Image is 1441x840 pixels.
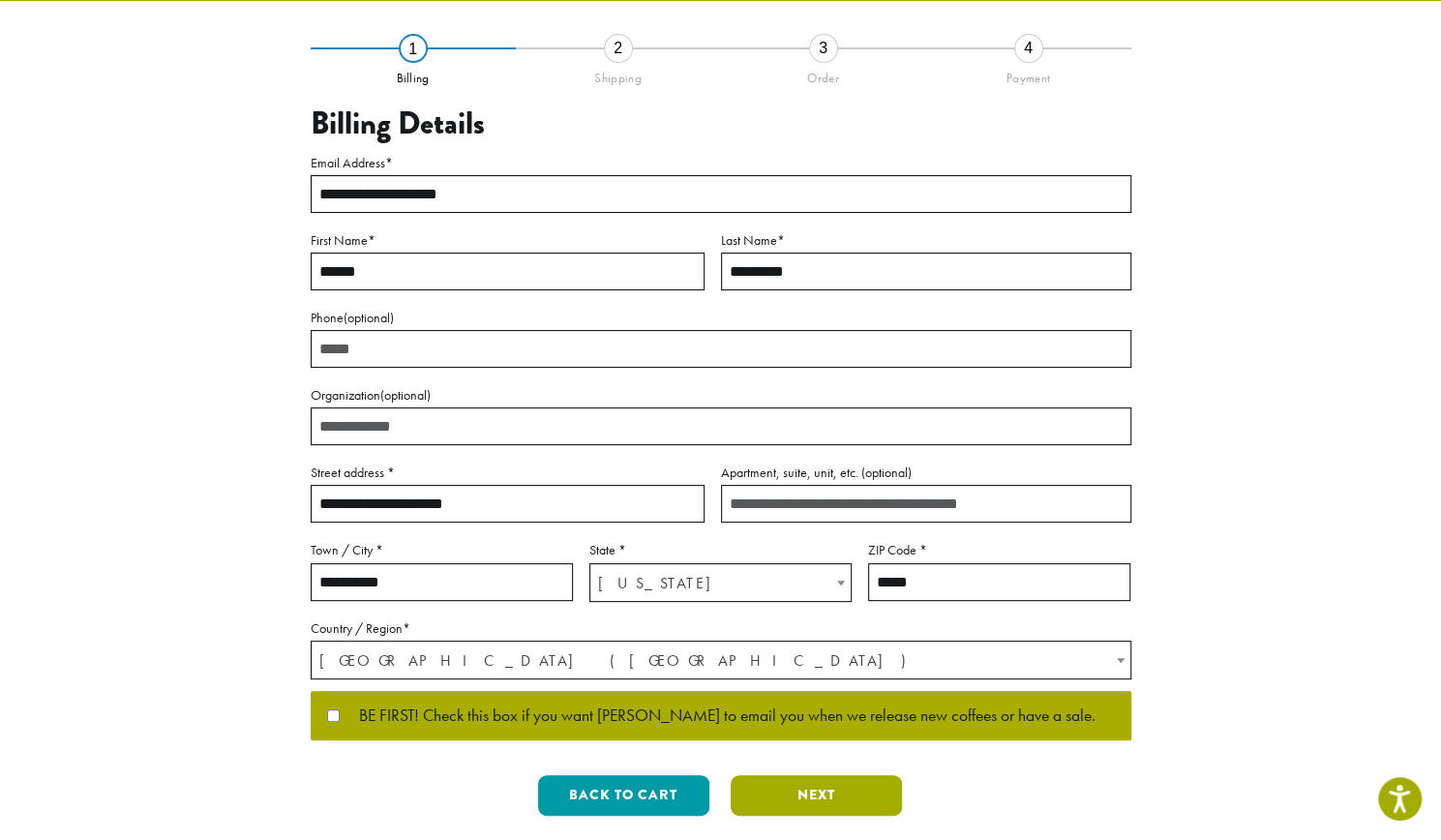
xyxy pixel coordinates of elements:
[327,709,340,722] input: BE FIRST! Check this box if you want [PERSON_NAME] to email you when we release new coffees or ha...
[589,538,852,562] label: State
[516,63,721,86] div: Shipping
[399,34,428,63] div: 1
[731,775,902,816] button: Next
[604,34,633,63] div: 2
[344,309,394,326] span: (optional)
[861,464,912,481] span: (optional)
[311,105,1131,142] h3: Billing Details
[380,386,431,404] span: (optional)
[311,461,705,485] label: Street address
[1014,34,1043,63] div: 4
[809,34,838,63] div: 3
[311,151,1131,175] label: Email Address
[311,383,1131,407] label: Organization
[721,461,1131,485] label: Apartment, suite, unit, etc.
[312,642,1130,679] span: United States (US)
[340,707,1096,725] span: BE FIRST! Check this box if you want [PERSON_NAME] to email you when we release new coffees or ha...
[721,63,926,86] div: Order
[311,538,573,562] label: Town / City
[311,641,1131,679] span: Country / Region
[721,228,1131,253] label: Last Name
[311,63,516,86] div: Billing
[311,228,705,253] label: First Name
[590,564,851,602] span: Washington
[868,538,1130,562] label: ZIP Code
[538,775,709,816] button: Back to cart
[926,63,1131,86] div: Payment
[589,563,852,602] span: State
